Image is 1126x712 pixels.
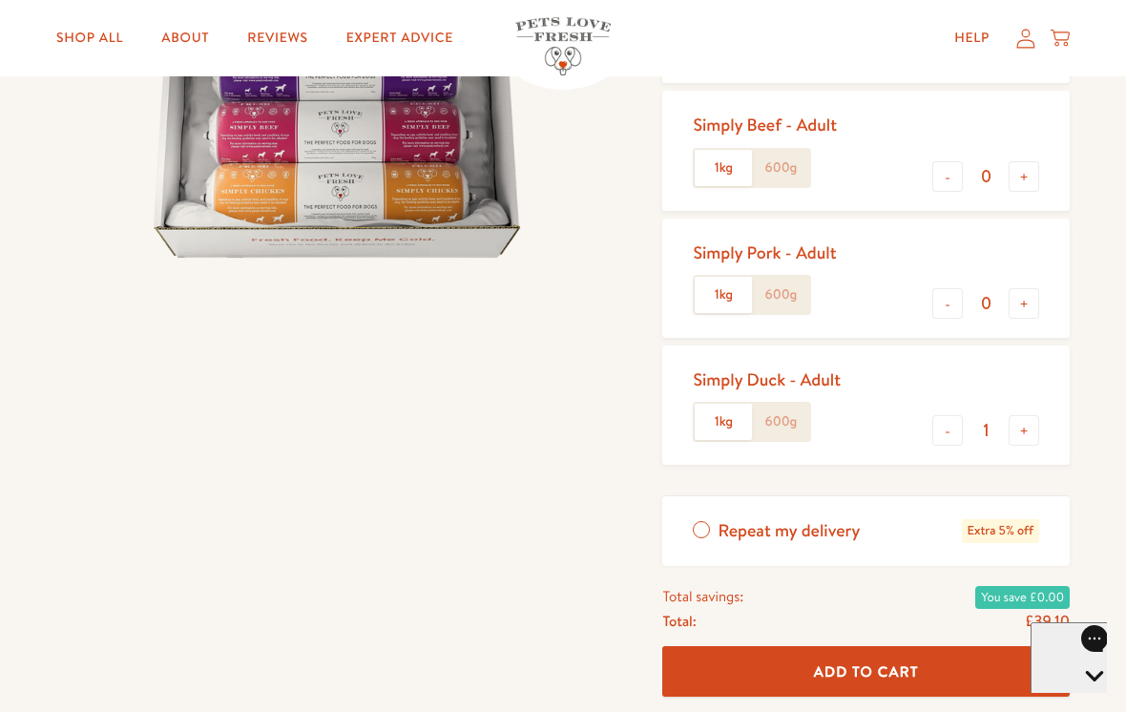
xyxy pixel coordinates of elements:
[718,519,860,543] span: Repeat my delivery
[962,519,1039,543] span: Extra 5% off
[752,277,809,313] label: 600g
[932,288,963,319] button: -
[1031,622,1107,693] iframe: Gorgias live chat messenger
[662,647,1070,698] button: Add To Cart
[932,415,963,446] button: -
[693,241,836,263] div: Simply Pork - Adult
[515,17,611,75] img: Pets Love Fresh
[693,368,841,390] div: Simply Duck - Adult
[41,19,138,57] a: Shop All
[1009,161,1039,192] button: +
[693,114,837,136] div: Simply Beef - Adult
[146,19,224,57] a: About
[232,19,323,57] a: Reviews
[695,150,752,186] label: 1kg
[932,161,963,192] button: -
[695,277,752,313] label: 1kg
[662,609,696,634] span: Total:
[814,661,919,681] span: Add To Cart
[752,150,809,186] label: 600g
[1025,611,1070,632] span: £39.10
[1009,288,1039,319] button: +
[1009,415,1039,446] button: +
[939,19,1005,57] a: Help
[331,19,469,57] a: Expert Advice
[752,404,809,440] label: 600g
[662,584,743,609] span: Total savings:
[975,586,1070,609] span: You save £0.00
[695,404,752,440] label: 1kg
